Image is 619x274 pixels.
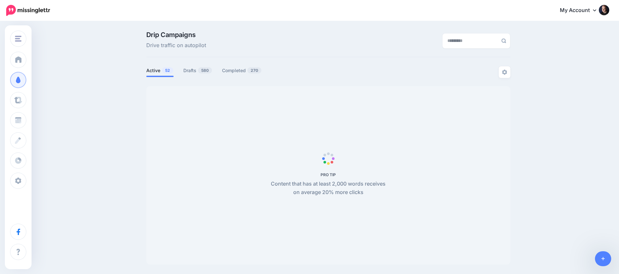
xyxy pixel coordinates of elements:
a: Drafts580 [183,67,212,74]
a: Active52 [146,67,174,74]
img: settings-grey.png [502,70,507,75]
span: 52 [162,67,173,73]
img: Missinglettr [6,5,50,16]
img: menu.png [15,36,21,42]
h5: PRO TIP [267,172,389,177]
span: Drive traffic on autopilot [146,41,206,50]
span: 580 [198,67,212,73]
span: 270 [247,67,261,73]
a: My Account [553,3,609,19]
p: Content that has at least 2,000 words receives on average 20% more clicks [267,180,389,197]
a: Completed270 [222,67,262,74]
span: Drip Campaigns [146,32,206,38]
img: search-grey-6.png [501,38,506,43]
